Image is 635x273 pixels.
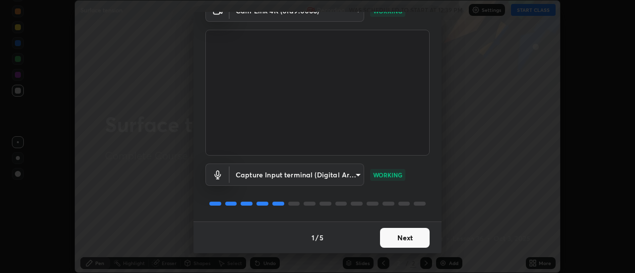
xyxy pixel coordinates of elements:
[373,170,402,179] p: WORKING
[230,164,364,186] div: Cam Link 4K (0fd9:0066)
[319,232,323,243] h4: 5
[316,232,318,243] h4: /
[312,232,315,243] h4: 1
[380,228,430,248] button: Next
